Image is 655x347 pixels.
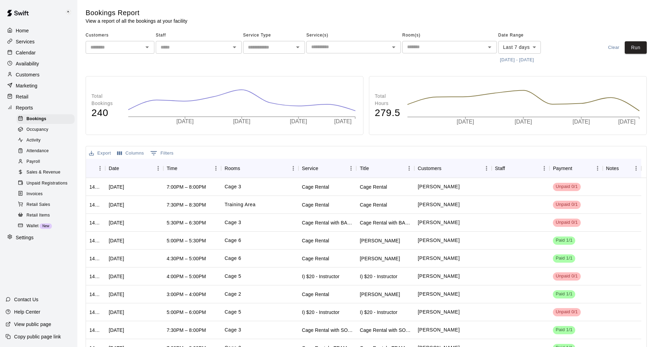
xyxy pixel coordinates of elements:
p: Cain Brodie [418,219,460,226]
div: Tue, Sep 16, 2025 [109,219,124,226]
p: Cage 5 [225,308,241,316]
a: Invoices [17,189,77,199]
button: Menu [592,163,603,173]
div: Services [6,36,72,47]
div: Tue, Sep 16, 2025 [109,309,124,316]
span: Paid 1/1 [553,255,575,262]
div: Cage Rental [360,201,387,208]
button: Menu [346,163,356,173]
div: Customers [6,70,72,80]
div: Date [109,159,119,178]
span: Unpaid 0/1 [553,183,580,190]
button: Sort [89,164,99,173]
div: Notes [606,159,619,178]
a: Attendance [17,146,77,157]
div: Tue, Sep 16, 2025 [109,237,124,244]
a: Home [6,25,72,36]
a: Availability [6,59,72,69]
span: Attendance [26,148,49,155]
div: Last 7 days [498,41,541,54]
p: Contact Us [14,296,39,303]
div: Tue, Sep 16, 2025 [109,273,124,280]
div: Has not paid: Chris Decolati [553,272,580,281]
button: Sort [369,164,379,173]
p: Cage 6 [225,255,241,262]
div: 7:00PM – 8:00PM [167,183,206,190]
p: Home [16,27,29,34]
div: Has not paid: Raul Barrios [553,183,580,191]
div: Service [302,159,318,178]
div: ID [86,159,105,178]
p: Steven Pietricone [418,237,460,244]
div: Sales & Revenue [17,168,75,177]
span: Occupancy [26,126,48,133]
div: Payroll [17,157,75,167]
p: Chris Decolati [418,273,460,280]
div: Title [356,159,414,178]
div: Has not paid: Shane Taylor [553,308,580,316]
span: Paid 1/1 [553,327,575,333]
p: Rylan Swanbeck [418,291,460,298]
button: Open [142,42,152,52]
a: Settings [6,232,72,243]
div: Has not paid: Cain Brodie [553,219,580,227]
p: Cage 3 [225,219,241,226]
tspan: [DATE] [572,119,590,125]
div: I) $20 - Instructor [360,273,397,280]
div: 4:00PM – 5:00PM [167,273,206,280]
div: WalletNew [17,221,75,231]
p: Edsel Villadoz [418,201,460,208]
button: Menu [481,163,492,173]
span: Customers [86,30,154,41]
div: Tue, Sep 16, 2025 [109,201,124,208]
a: Payroll [17,157,77,167]
div: Reports [6,103,72,113]
div: I) $20 - Instructor [302,309,339,316]
div: Rooms [221,159,298,178]
p: Training Area [225,201,255,208]
p: Retail [16,93,29,100]
p: Customers [16,71,40,78]
button: Show filters [149,148,175,159]
p: Settings [16,234,34,241]
button: Menu [631,163,641,173]
button: Open [485,42,494,52]
div: Retail Sales [17,200,75,210]
a: Retail Sales [17,199,77,210]
div: Notes [603,159,641,178]
span: Service Type [243,30,305,41]
button: Sort [240,164,250,173]
p: Melissa Gomez [418,326,460,334]
button: Open [293,42,303,52]
span: Invoices [26,191,43,198]
div: Has not paid: Edsel Villadoz [553,201,580,209]
button: Menu [288,163,298,173]
p: Cage 3 [225,183,241,190]
div: Service [298,159,357,178]
div: Tue, Sep 16, 2025 [109,291,124,298]
div: Cage Rental with BASEBALL Pitching Machine [302,219,353,226]
p: Availability [16,60,39,67]
div: 7:30PM – 8:30PM [167,201,206,208]
div: Customers [418,159,441,178]
p: Raul Barrios [418,183,460,190]
img: Keith Brooks [64,8,73,17]
p: Cage 3 [225,326,241,334]
p: Steven Pietricone [418,255,460,262]
div: Date [105,159,163,178]
button: Sort [119,164,129,173]
p: Cage 5 [225,273,241,280]
span: Sales & Revenue [26,169,61,176]
p: Marketing [16,82,37,89]
div: Rooms [225,159,240,178]
p: Calendar [16,49,36,56]
p: Cage 6 [225,237,241,244]
a: Calendar [6,48,72,58]
div: I) $20 - Instructor [360,309,397,316]
button: Menu [95,163,105,173]
tspan: [DATE] [618,119,635,125]
span: Service(s) [306,30,401,41]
